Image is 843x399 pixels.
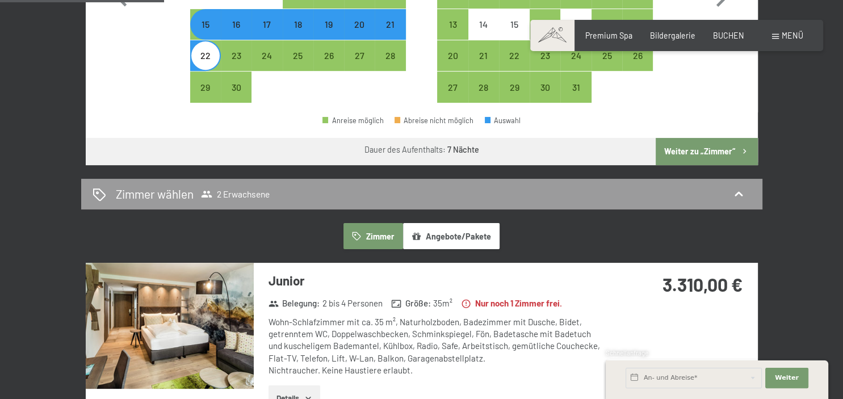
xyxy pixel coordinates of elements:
button: Zimmer [343,223,402,249]
div: 30 [531,83,559,111]
div: Thu Sep 25 2025 [283,40,313,71]
div: 15 [191,20,220,48]
div: Tue Sep 30 2025 [221,72,251,102]
div: Anreise nicht möglich [560,9,591,40]
div: Sun Sep 28 2025 [375,40,405,71]
button: Angebote/Pakete [403,223,500,249]
div: Anreise möglich [344,9,375,40]
span: 35 m² [433,297,452,309]
span: 2 bis 4 Personen [322,297,383,309]
div: Fri Oct 17 2025 [560,9,591,40]
div: Tue Oct 21 2025 [468,40,499,71]
div: 31 [561,83,590,111]
div: 16 [222,20,250,48]
div: Anreise möglich [313,40,344,71]
div: 17 [253,20,281,48]
div: Anreise möglich [468,40,499,71]
b: 7 Nächte [447,145,479,154]
div: Tue Sep 16 2025 [221,9,251,40]
div: Anreise möglich [322,117,384,124]
div: 13 [438,20,467,48]
div: Sun Oct 26 2025 [622,40,653,71]
strong: Größe : [391,297,431,309]
div: Tue Oct 28 2025 [468,72,499,102]
div: Tue Sep 23 2025 [221,40,251,71]
div: 23 [222,51,250,79]
div: Wed Oct 29 2025 [499,72,530,102]
div: Fri Oct 31 2025 [560,72,591,102]
div: Thu Oct 30 2025 [530,72,560,102]
span: Menü [782,31,803,40]
div: Mon Sep 22 2025 [190,40,221,71]
div: Dauer des Aufenthalts: [364,144,479,156]
div: Anreise möglich [190,40,221,71]
div: Tue Oct 14 2025 [468,9,499,40]
div: Anreise möglich [468,72,499,102]
div: 28 [376,51,404,79]
button: Weiter zu „Zimmer“ [656,138,757,165]
div: Anreise möglich [560,72,591,102]
span: 2 Erwachsene [201,188,270,200]
strong: 3.310,00 € [662,274,743,295]
div: Thu Oct 16 2025 [530,9,560,40]
div: Anreise möglich [221,40,251,71]
div: 22 [191,51,220,79]
div: Anreise möglich [375,40,405,71]
div: Anreise möglich [283,40,313,71]
div: Mon Oct 27 2025 [437,72,468,102]
div: Anreise möglich [622,9,653,40]
div: 26 [314,51,343,79]
div: Wed Oct 22 2025 [499,40,530,71]
a: BUCHEN [713,31,744,40]
div: 20 [438,51,467,79]
div: Anreise möglich [592,40,622,71]
div: Mon Oct 20 2025 [437,40,468,71]
div: 19 [314,20,343,48]
div: 27 [345,51,374,79]
div: Sat Oct 25 2025 [592,40,622,71]
div: Anreise möglich [622,40,653,71]
div: Thu Oct 23 2025 [530,40,560,71]
div: Mon Oct 13 2025 [437,9,468,40]
span: Weiter [775,373,799,383]
h2: Zimmer wählen [116,186,194,202]
div: 25 [593,51,621,79]
div: Wed Oct 15 2025 [499,9,530,40]
div: Anreise möglich [437,9,468,40]
div: 21 [376,20,404,48]
div: Anreise möglich [437,40,468,71]
div: 20 [345,20,374,48]
span: Schnellanfrage [606,349,648,356]
div: Anreise nicht möglich [468,9,499,40]
img: mss_renderimg.php [86,263,254,389]
div: Anreise möglich [530,72,560,102]
div: Wohn-Schlafzimmer mit ca. 35 m², Naturholzboden, Badezimmer mit Dusche, Bidet, getrenntem WC, Dop... [269,316,606,376]
div: Anreise möglich [283,9,313,40]
div: Fri Sep 26 2025 [313,40,344,71]
div: 22 [500,51,529,79]
a: Bildergalerie [650,31,695,40]
div: Anreise möglich [190,9,221,40]
div: Anreise möglich [499,40,530,71]
div: Anreise möglich [344,40,375,71]
div: 24 [561,51,590,79]
div: Anreise möglich [221,72,251,102]
div: Mon Sep 29 2025 [190,72,221,102]
div: Anreise möglich [313,9,344,40]
div: Sat Sep 27 2025 [344,40,375,71]
div: 26 [623,51,652,79]
div: 15 [500,20,529,48]
div: Anreise möglich [530,40,560,71]
div: 29 [191,83,220,111]
div: Sat Oct 18 2025 [592,9,622,40]
div: Anreise möglich [251,40,282,71]
div: 21 [469,51,498,79]
div: Wed Sep 17 2025 [251,9,282,40]
div: 30 [222,83,250,111]
div: Anreise nicht möglich [499,9,530,40]
div: Anreise möglich [530,9,560,40]
div: 27 [438,83,467,111]
div: Anreise möglich [437,72,468,102]
div: Fri Sep 19 2025 [313,9,344,40]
